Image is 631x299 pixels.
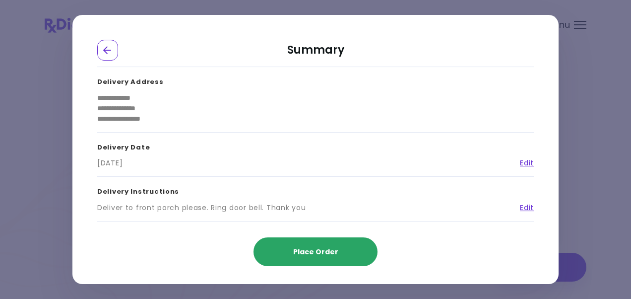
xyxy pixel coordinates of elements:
h3: Delivery Address [97,67,534,93]
div: Deliver to front porch please. Ring door bell. Thank you [97,203,306,213]
a: Edit [512,203,534,213]
button: Place Order [253,237,378,266]
h3: Delivery Date [97,133,534,158]
div: Go Back [97,40,118,61]
h3: Delivery Instructions [97,177,534,203]
span: Place Order [293,247,338,257]
a: Edit [512,158,534,168]
h2: Summary [97,40,534,67]
div: [DATE] [97,158,123,168]
h3: Summary [97,222,534,247]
